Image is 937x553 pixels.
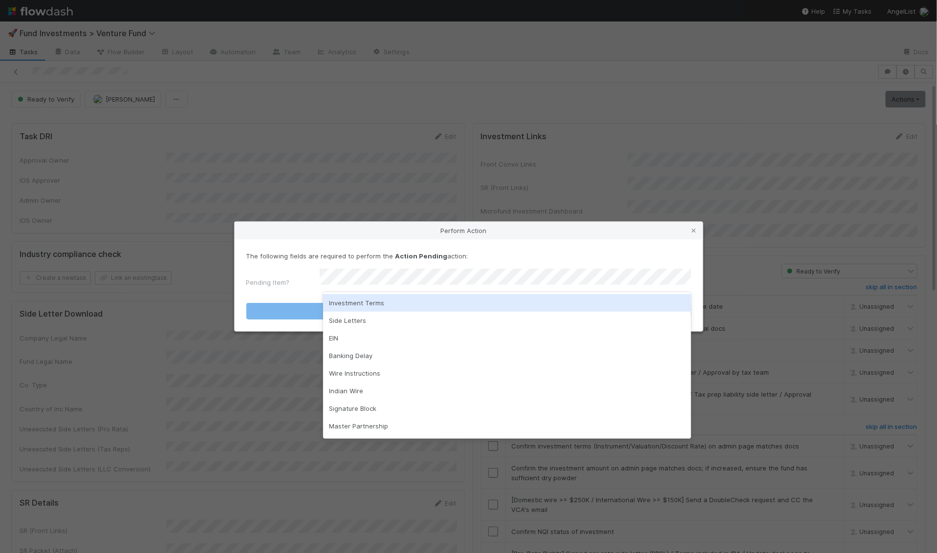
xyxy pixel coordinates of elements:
div: EIN [323,329,691,347]
div: Wire Instructions [323,364,691,382]
div: Signature Block [323,400,691,417]
div: Indian Wire [323,382,691,400]
strong: Action Pending [395,252,448,260]
button: Action Pending [246,303,691,319]
p: The following fields are required to perform the action: [246,251,691,261]
div: Side Letters [323,312,691,329]
div: Banking Delay [323,347,691,364]
div: Bank Migration [323,435,691,452]
div: Investment Terms [323,294,691,312]
label: Pending Item? [246,277,290,287]
div: Master Partnership [323,417,691,435]
div: Perform Action [235,222,703,239]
